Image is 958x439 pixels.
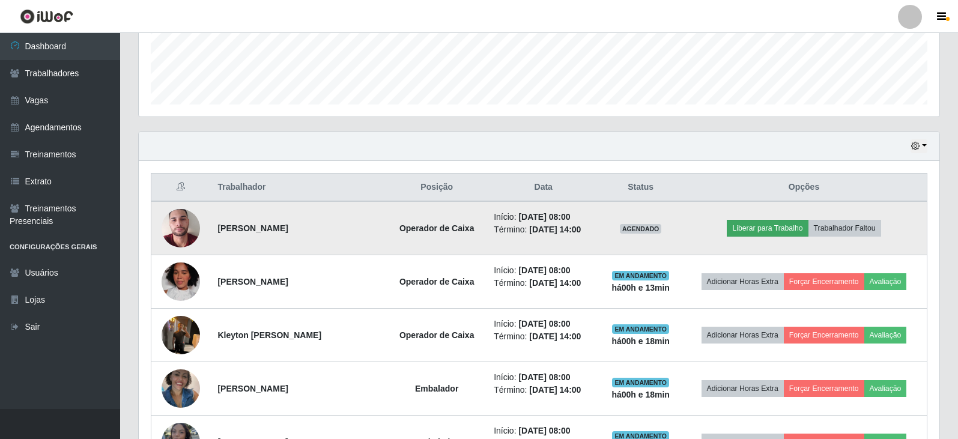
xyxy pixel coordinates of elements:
img: 1755038431803.jpeg [162,309,200,360]
th: Trabalhador [210,174,387,202]
strong: [PERSON_NAME] [217,223,288,233]
button: Adicionar Horas Extra [702,327,784,344]
time: [DATE] 08:00 [518,265,570,275]
time: [DATE] 14:00 [529,225,581,234]
li: Início: [494,425,593,437]
img: 1742965437986.jpeg [162,258,200,306]
time: [DATE] 14:00 [529,385,581,395]
time: [DATE] 14:00 [529,278,581,288]
li: Início: [494,264,593,277]
strong: [PERSON_NAME] [217,384,288,393]
button: Forçar Encerramento [784,380,864,397]
img: CoreUI Logo [20,9,73,24]
strong: Kleyton [PERSON_NAME] [217,330,321,340]
time: [DATE] 08:00 [518,212,570,222]
button: Avaliação [864,380,907,397]
li: Término: [494,384,593,396]
span: EM ANDAMENTO [612,324,669,334]
li: Início: [494,371,593,384]
th: Opções [681,174,927,202]
button: Trabalhador Faltou [808,220,881,237]
strong: Operador de Caixa [399,277,474,286]
button: Adicionar Horas Extra [702,380,784,397]
strong: Operador de Caixa [399,223,474,233]
button: Forçar Encerramento [784,327,864,344]
strong: Embalador [415,384,458,393]
button: Liberar para Trabalho [727,220,808,237]
img: 1624686052490.jpeg [162,194,200,262]
strong: [PERSON_NAME] [217,277,288,286]
strong: Operador de Caixa [399,330,474,340]
li: Término: [494,223,593,236]
button: Forçar Encerramento [784,273,864,290]
button: Avaliação [864,327,907,344]
strong: há 00 h e 18 min [611,336,670,346]
li: Término: [494,330,593,343]
time: [DATE] 08:00 [518,319,570,328]
span: EM ANDAMENTO [612,271,669,280]
li: Término: [494,277,593,289]
time: [DATE] 14:00 [529,332,581,341]
time: [DATE] 08:00 [518,372,570,382]
time: [DATE] 08:00 [518,426,570,435]
li: Início: [494,211,593,223]
li: Início: [494,318,593,330]
button: Adicionar Horas Extra [702,273,784,290]
th: Status [600,174,681,202]
strong: há 00 h e 18 min [611,390,670,399]
strong: há 00 h e 13 min [611,283,670,292]
th: Posição [387,174,487,202]
button: Avaliação [864,273,907,290]
img: 1750528550016.jpeg [162,363,200,414]
th: Data [487,174,600,202]
span: EM ANDAMENTO [612,378,669,387]
span: AGENDADO [620,224,662,234]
